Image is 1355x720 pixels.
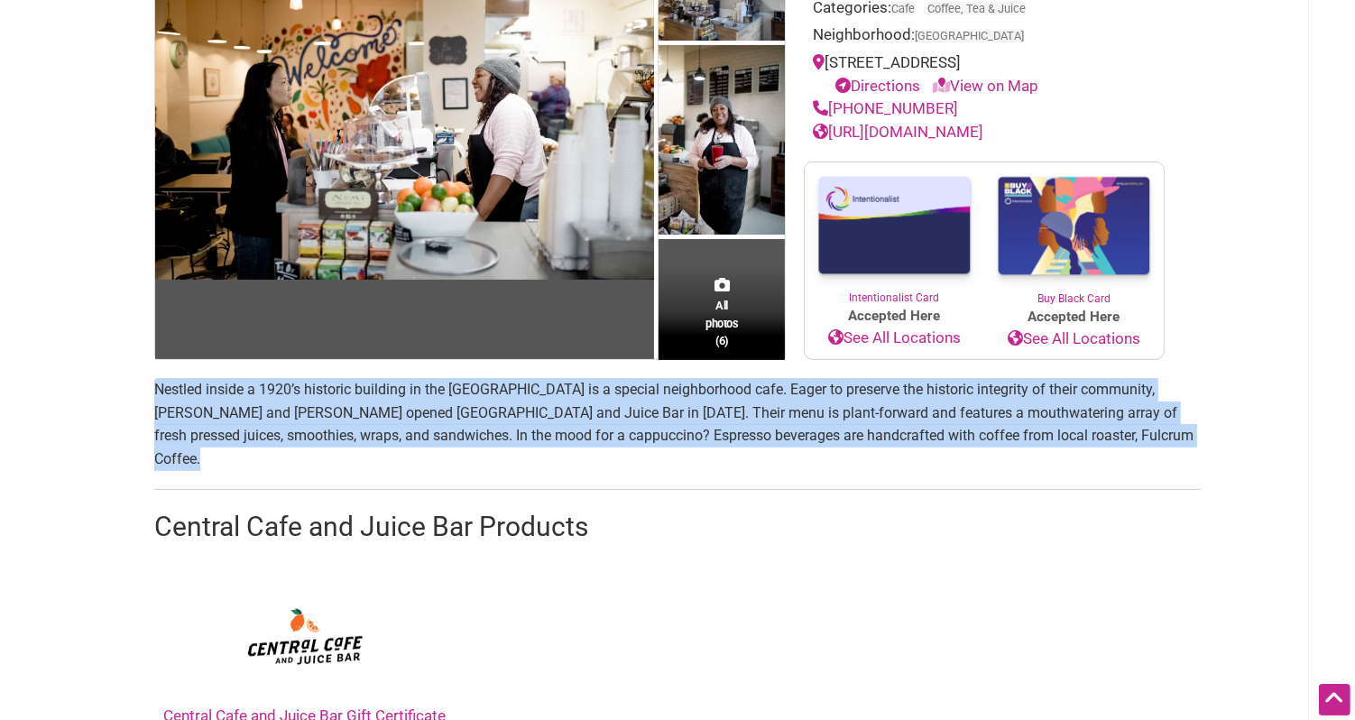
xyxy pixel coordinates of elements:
img: Intentionalist Card [805,162,984,290]
h2: Central Cafe and Juice Bar Products [154,508,1201,546]
a: View on Map [933,77,1038,95]
a: Cafe [891,2,915,15]
a: [PHONE_NUMBER] [813,99,958,117]
div: [STREET_ADDRESS] [813,51,1156,97]
a: Coffee, Tea & Juice [927,2,1026,15]
p: Nestled inside a 1920’s historic building in the [GEOGRAPHIC_DATA] is a special neighborhood cafe... [154,378,1201,470]
div: Scroll Back to Top [1319,684,1350,715]
img: Buy Black Card [984,162,1164,291]
a: [URL][DOMAIN_NAME] [813,123,983,141]
span: [GEOGRAPHIC_DATA] [915,31,1024,42]
a: See All Locations [805,327,984,350]
a: Intentionalist Card [805,162,984,306]
div: Neighborhood: [813,23,1156,51]
a: Directions [835,77,920,95]
span: Accepted Here [805,306,984,327]
a: See All Locations [984,328,1164,351]
a: Buy Black Card [984,162,1164,307]
span: Accepted Here [984,307,1164,328]
span: All photos (6) [705,297,738,348]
